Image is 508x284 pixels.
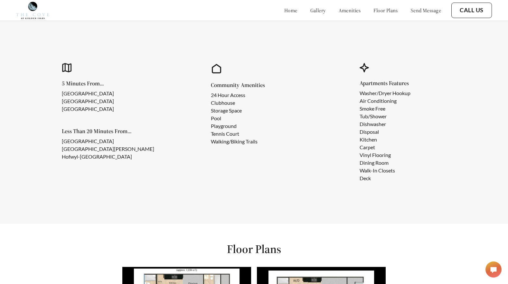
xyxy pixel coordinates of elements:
[360,167,410,174] li: Walk-In Closets
[373,7,398,14] a: floor plans
[411,7,441,14] a: send message
[227,242,281,256] h1: Floor Plans
[211,82,268,88] h5: Community Amenities
[360,136,410,143] li: Kitchen
[62,137,154,145] li: [GEOGRAPHIC_DATA]
[62,81,124,86] h5: 5 Minutes From...
[211,114,258,122] li: Pool
[360,105,410,113] li: Smoke Free
[62,90,114,97] li: [GEOGRAPHIC_DATA]
[360,143,410,151] li: Carpet
[62,97,114,105] li: [GEOGRAPHIC_DATA]
[62,128,165,134] h5: Less Than 20 Minutes From...
[360,120,410,128] li: Dishwasher
[339,7,361,14] a: amenities
[451,3,492,18] button: Call Us
[460,7,484,14] a: Call Us
[211,138,258,145] li: Walking/Biking Trails
[211,130,258,138] li: Tennis Court
[16,2,49,19] img: cove_at_golden_isles_logo.png
[360,80,421,86] h5: Apartments Features
[360,151,410,159] li: Vinyl Flooring
[360,128,410,136] li: Disposal
[360,89,410,97] li: Washer/Dryer Hookup
[62,153,154,161] li: Hofwyl-[GEOGRAPHIC_DATA]
[211,91,258,99] li: 24 Hour Access
[310,7,326,14] a: gallery
[211,122,258,130] li: Playground
[360,97,410,105] li: Air Conditioning
[62,145,154,153] li: [GEOGRAPHIC_DATA][PERSON_NAME]
[211,107,258,114] li: Storage Space
[284,7,297,14] a: home
[360,174,410,182] li: Deck
[360,159,410,167] li: Dining Room
[360,113,410,120] li: Tub/Shower
[62,105,114,113] li: [GEOGRAPHIC_DATA]
[211,99,258,107] li: Clubhouse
